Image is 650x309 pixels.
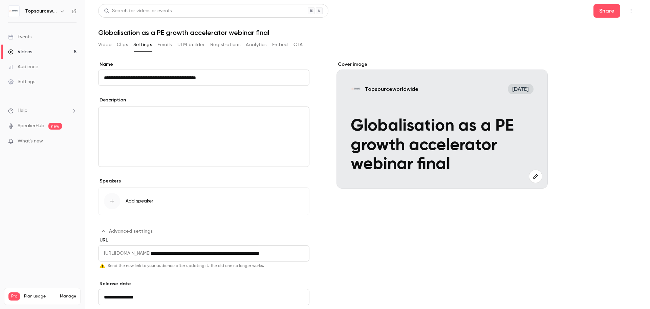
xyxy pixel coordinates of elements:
label: Cover image [337,61,548,68]
button: Clips [117,39,128,50]
img: Topsourceworldwide [8,6,19,17]
span: Add speaker [126,198,153,205]
span: Send the new link to your audience after updating it. The old one no longer works. [108,263,264,269]
label: Description [98,97,126,103]
p: Topsourceworldwide [365,85,418,93]
span: Help [18,107,27,114]
div: Videos [8,49,32,55]
a: SpeakerHub [18,122,44,130]
h1: Globalisation as a PE growth accelerator webinar final [98,28,636,37]
div: Search for videos or events [104,7,172,15]
button: CTA [294,39,303,50]
button: Embed [272,39,288,50]
button: Settings [133,39,152,50]
span: [DATE] [508,84,534,94]
span: [URL][DOMAIN_NAME] [98,245,150,262]
button: Advanced settings [98,226,157,237]
span: new [48,123,62,130]
button: Add speaker [98,187,309,215]
button: UTM builder [177,39,205,50]
p: Speakers [98,178,309,185]
span: Plan usage [24,294,56,299]
p: Globalisation as a PE growth accelerator webinar final [351,117,534,174]
span: Pro [8,292,20,301]
button: Top Bar Actions [626,5,636,16]
button: Video [98,39,111,50]
label: Name [98,61,309,68]
button: Analytics [246,39,267,50]
input: Thu, Aug 14, 2025 [98,289,309,305]
button: Share [593,4,620,18]
button: Emails [157,39,172,50]
div: Events [8,34,31,40]
div: editor [99,107,309,167]
span: What's new [18,138,43,145]
li: help-dropdown-opener [8,107,77,114]
label: URL [98,237,309,244]
button: Registrations [210,39,240,50]
div: Settings [8,78,35,85]
h6: Topsourceworldwide [25,8,57,15]
a: Manage [60,294,76,299]
label: Release date [98,281,309,287]
div: Audience [8,63,38,70]
img: Globalisation as a PE growth accelerator webinar final [351,84,361,94]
